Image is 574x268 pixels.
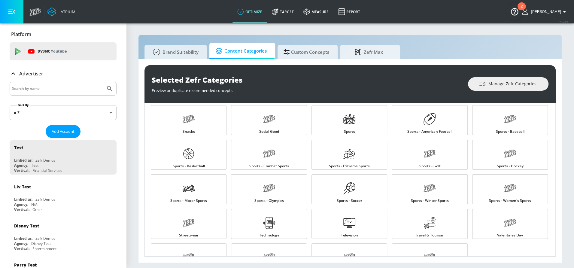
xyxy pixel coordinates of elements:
[344,130,355,133] span: Sports
[151,209,226,239] a: Streetwear
[14,262,37,268] div: Parry Test
[10,218,117,253] div: Disney TestLinked as:Zefr DemosAgency:Disney TestVertical:Entertainment
[284,45,329,59] span: Custom Concepts
[10,26,117,43] div: Platform
[480,80,536,88] span: Manage Zefr Categories
[31,202,38,207] div: N/A
[407,130,452,133] span: Sports - American Football
[14,158,32,163] div: Linked as:
[496,130,524,133] span: Sports - Baseball
[12,85,103,93] input: Search by name
[14,236,32,241] div: Linked as:
[19,70,43,77] p: Advertiser
[311,140,387,170] a: Sports - Extreme Sports
[31,241,51,246] div: Disney Test
[14,246,29,251] div: Vertical:
[14,223,39,229] div: Disney Test
[299,1,333,23] a: measure
[415,233,444,237] span: Travel & Tourism
[52,128,74,135] span: Add Account
[35,197,55,202] div: Zefr Demos
[489,199,531,203] span: Sports - Women's Sports
[14,241,28,246] div: Agency:
[46,125,80,138] button: Add Account
[14,163,28,168] div: Agency:
[231,209,307,239] a: Technology
[32,207,42,212] div: Other
[14,207,29,212] div: Vertical:
[47,7,75,16] a: Atrium
[392,174,467,204] a: Sports - Winter Sports
[231,105,307,135] a: Social Good
[10,140,117,175] div: TestLinked as:Zefr DemosAgency:TestVertical:Financial Services
[267,1,299,23] a: Target
[311,209,387,239] a: Television
[150,45,199,59] span: Brand Suitability
[170,199,207,203] span: Sports - Motor Sports
[472,140,548,170] a: Sports - Hockey
[522,8,568,15] button: [PERSON_NAME]
[14,202,28,207] div: Agency:
[529,10,561,14] span: login as: lindsay.benharris@zefr.com
[173,164,205,168] span: Sports - Basketball
[346,45,392,59] span: Zefr Max
[17,103,30,107] label: Sort By
[35,158,55,163] div: Zefr Demos
[333,1,365,23] a: Report
[151,174,226,204] a: Sports - Motor Sports
[254,199,284,203] span: Sports - Olympics
[11,31,31,38] p: Platform
[329,164,370,168] span: Sports - Extreme Sports
[10,105,117,120] div: A-Z
[472,174,548,204] a: Sports - Women's Sports
[10,65,117,82] div: Advertiser
[14,197,32,202] div: Linked as:
[392,209,467,239] a: Travel & Tourism
[506,3,523,20] button: Open Resource Center, 2 new notifications
[215,44,267,58] span: Content Categories
[38,48,67,55] p: DV360:
[249,164,289,168] span: Sports - Combat Sports
[31,163,38,168] div: Test
[392,105,467,135] a: Sports - American Football
[14,184,31,190] div: Liv Test
[152,75,462,85] div: Selected Zefr Categories
[336,199,362,203] span: Sports - Soccer
[419,164,440,168] span: Sports - Golf
[411,199,448,203] span: Sports - Winter Sports
[10,42,117,60] div: DV360: Youtube
[472,209,548,239] a: Valentines Day
[152,85,462,93] div: Preview or duplicate recommended concepts
[521,6,523,14] div: 2
[231,174,307,204] a: Sports - Olympics
[179,233,199,237] span: Streetwear
[10,179,117,214] div: Liv TestLinked as:Zefr DemosAgency:N/AVertical:Other
[259,130,279,133] span: Social Good
[232,1,267,23] a: optimize
[341,233,358,237] span: Television
[51,48,67,54] p: Youtube
[231,140,307,170] a: Sports - Combat Sports
[32,168,62,173] div: Financial Services
[151,140,226,170] a: Sports - Basketball
[311,174,387,204] a: Sports - Soccer
[392,140,467,170] a: Sports - Golf
[35,236,55,241] div: Zefr Demos
[183,130,195,133] span: Snacks
[560,20,568,23] span: v 4.28.0
[311,105,387,135] a: Sports
[497,233,523,237] span: Valentines Day
[472,105,548,135] a: Sports - Baseball
[468,77,548,91] button: Manage Zefr Categories
[259,233,279,237] span: Technology
[32,246,56,251] div: Entertainment
[151,105,226,135] a: Snacks
[497,164,523,168] span: Sports - Hockey
[14,145,23,151] div: Test
[58,9,75,14] div: Atrium
[14,168,29,173] div: Vertical:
